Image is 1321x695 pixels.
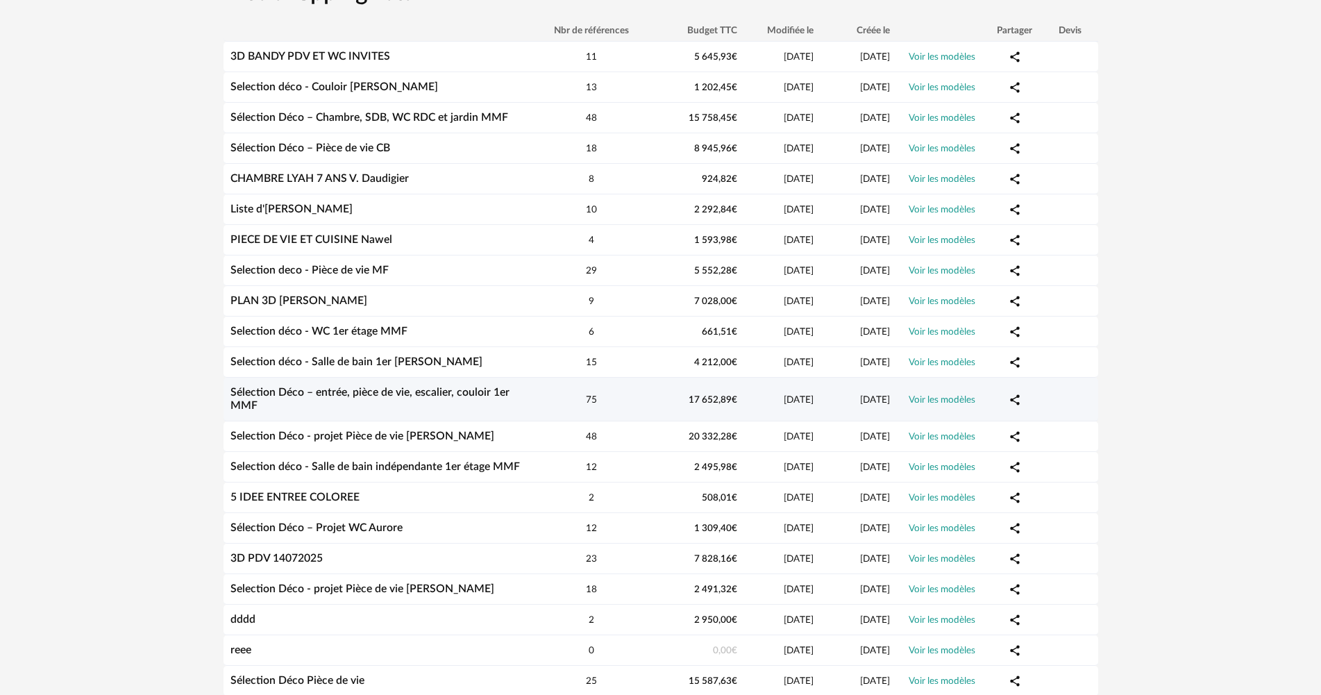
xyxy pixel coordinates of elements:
[230,81,438,92] a: Selection déco - Couloir [PERSON_NAME]
[694,266,737,276] span: 5 552,28
[230,234,392,245] a: PIECE DE VIE ET CUISINE Nawel
[909,52,975,62] a: Voir les modèles
[860,462,890,472] span: [DATE]
[713,646,737,655] span: 0,00
[784,615,814,625] span: [DATE]
[909,462,975,472] a: Voir les modèles
[1009,265,1021,276] span: Share Variant icon
[694,235,737,245] span: 1 593,98
[909,266,975,276] a: Voir les modèles
[909,83,975,92] a: Voir les modèles
[784,205,814,215] span: [DATE]
[732,174,737,184] span: €
[860,83,890,92] span: [DATE]
[589,235,594,245] span: 4
[732,493,737,503] span: €
[860,524,890,533] span: [DATE]
[784,113,814,123] span: [DATE]
[860,493,890,503] span: [DATE]
[860,585,890,594] span: [DATE]
[1009,234,1021,245] span: Share Variant icon
[1009,614,1021,625] span: Share Variant icon
[1009,461,1021,472] span: Share Variant icon
[732,113,737,123] span: €
[732,52,737,62] span: €
[1009,173,1021,184] span: Share Variant icon
[694,205,737,215] span: 2 292,84
[586,432,597,442] span: 48
[860,327,890,337] span: [DATE]
[1009,394,1021,405] span: Share Variant icon
[586,585,597,594] span: 18
[694,52,737,62] span: 5 645,93
[909,358,975,367] a: Voir les modèles
[909,615,975,625] a: Voir les modèles
[1009,142,1021,153] span: Share Variant icon
[732,646,737,655] span: €
[586,524,597,533] span: 12
[230,295,367,306] a: PLAN 3D [PERSON_NAME]
[230,142,390,153] a: Sélection Déco – Pièce de vie CB
[589,296,594,306] span: 9
[732,585,737,594] span: €
[909,174,975,184] a: Voir les modèles
[586,358,597,367] span: 15
[784,395,814,405] span: [DATE]
[909,432,975,442] a: Voir les modèles
[784,235,814,245] span: [DATE]
[1009,522,1021,533] span: Share Variant icon
[586,266,597,276] span: 29
[987,25,1043,36] div: Partager
[589,327,594,337] span: 6
[909,296,975,306] a: Voir les modèles
[230,387,510,411] a: Sélection Déco – entrée, pièce de vie, escalier, couloir 1er MMF
[702,327,737,337] span: 661,51
[694,144,737,153] span: 8 945,96
[909,395,975,405] a: Voir les modèles
[694,296,737,306] span: 7 028,00
[860,52,890,62] span: [DATE]
[784,83,814,92] span: [DATE]
[784,358,814,367] span: [DATE]
[689,113,737,123] span: 15 758,45
[784,174,814,184] span: [DATE]
[732,144,737,153] span: €
[784,52,814,62] span: [DATE]
[732,358,737,367] span: €
[230,51,390,62] a: 3D BANDY PDV ET WC INVITES
[230,326,407,337] a: Selection déco - WC 1er étage MMF
[860,205,890,215] span: [DATE]
[732,676,737,686] span: €
[860,554,890,564] span: [DATE]
[860,235,890,245] span: [DATE]
[230,112,508,123] a: Sélection Déco – Chambre, SDB, WC RDC et jardin MMF
[694,83,737,92] span: 1 202,45
[732,266,737,276] span: €
[784,296,814,306] span: [DATE]
[860,266,890,276] span: [DATE]
[230,356,482,367] a: Selection déco - Salle de bain 1er [PERSON_NAME]
[860,615,890,625] span: [DATE]
[744,25,821,36] div: Modifiée le
[1009,644,1021,655] span: Share Variant icon
[909,676,975,686] a: Voir les modèles
[860,113,890,123] span: [DATE]
[694,615,737,625] span: 2 950,00
[784,524,814,533] span: [DATE]
[784,646,814,655] span: [DATE]
[694,585,737,594] span: 2 491,32
[230,553,323,564] a: 3D PDV 14072025
[586,52,597,62] span: 11
[732,296,737,306] span: €
[586,113,597,123] span: 48
[784,554,814,564] span: [DATE]
[784,327,814,337] span: [DATE]
[694,524,737,533] span: 1 309,40
[909,524,975,533] a: Voir les modèles
[860,144,890,153] span: [DATE]
[909,585,975,594] a: Voir les modèles
[230,265,389,276] a: Selection deco - Pièce de vie MF
[1009,51,1021,62] span: Share Variant icon
[909,493,975,503] a: Voir les modèles
[230,644,251,655] a: reee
